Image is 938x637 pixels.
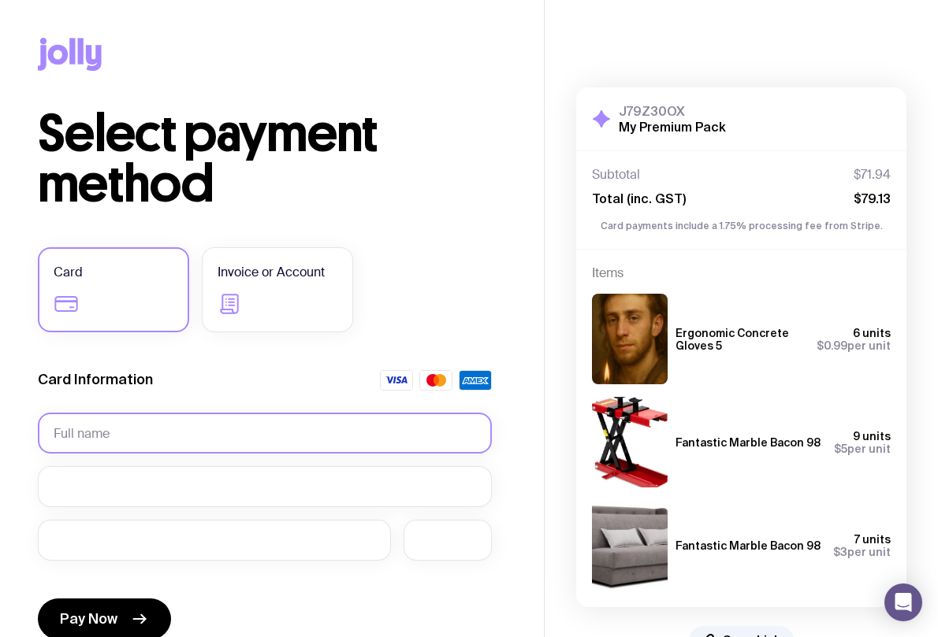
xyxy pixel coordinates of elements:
iframe: Secure card number input frame [54,479,476,494]
span: Card [54,263,83,282]
label: Card Information [38,370,153,389]
h3: Fantastic Marble Bacon 98 [676,436,821,449]
h3: Ergonomic Concrete Gloves 5 [676,327,804,352]
span: $5 [834,443,847,455]
p: Card payments include a 1.75% processing fee from Stripe. [592,219,891,233]
h3: Fantastic Marble Bacon 98 [676,539,821,552]
input: Full name [38,413,492,454]
span: $3 [833,546,847,558]
iframe: Secure expiration date input frame [54,532,375,547]
span: $0.99 [817,339,847,352]
span: Total (inc. GST) [592,191,686,206]
span: $79.13 [854,191,891,206]
span: per unit [833,546,891,558]
span: Invoice or Account [218,263,325,282]
h1: Select payment method [38,109,506,209]
span: 7 units [854,533,891,546]
span: per unit [834,443,891,455]
iframe: Secure CVC input frame [419,532,476,547]
span: $71.94 [854,167,891,183]
span: 6 units [853,327,891,339]
h4: Items [592,265,891,281]
div: Open Intercom Messenger [884,583,922,621]
h3: J79Z30OX [619,103,726,119]
span: Pay Now [60,609,117,628]
span: Subtotal [592,167,640,183]
h2: My Premium Pack [619,119,726,135]
span: per unit [817,339,891,352]
span: 9 units [853,430,891,443]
